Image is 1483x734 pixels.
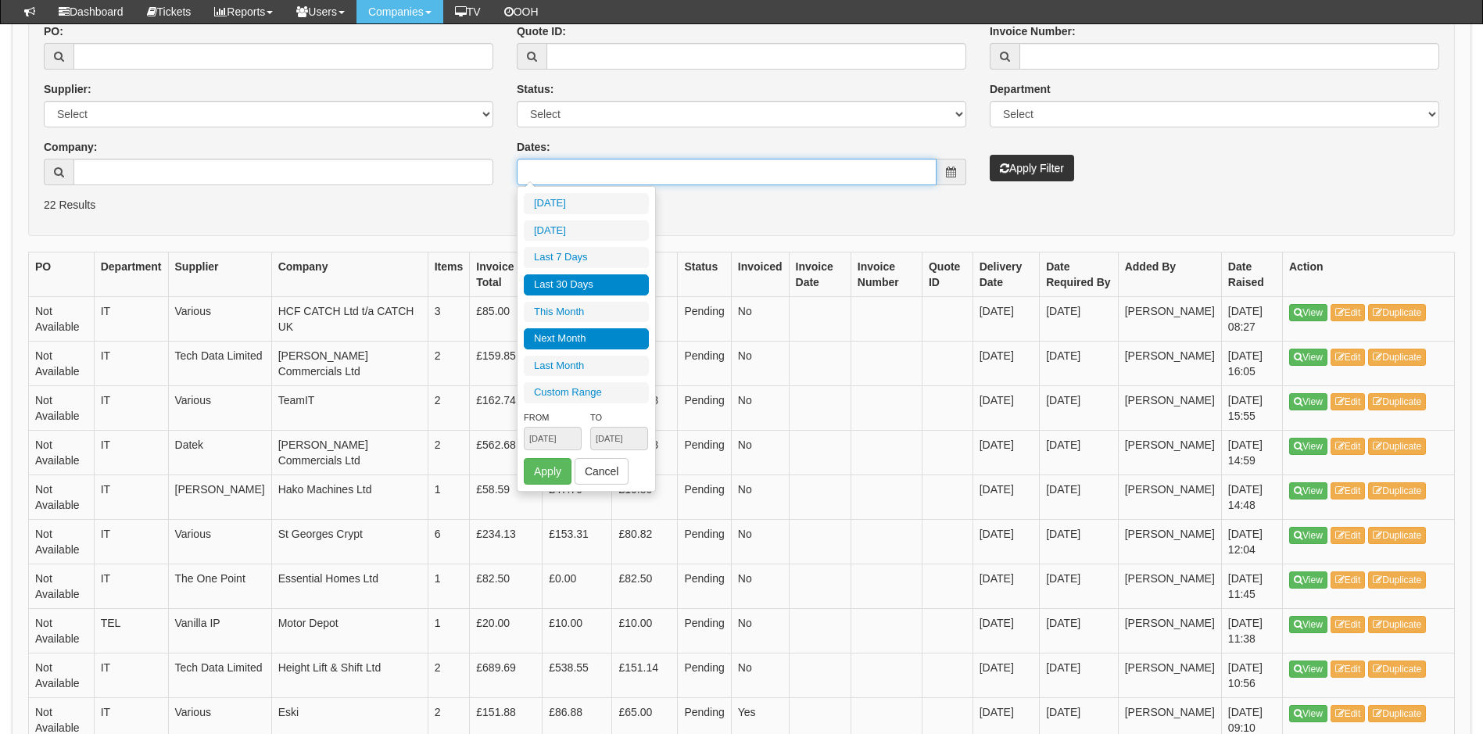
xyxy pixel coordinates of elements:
a: Duplicate [1368,571,1426,589]
td: £82.50 [612,564,678,609]
a: Edit [1331,616,1366,633]
button: Apply [524,458,571,485]
a: Duplicate [1368,304,1426,321]
td: £538.55 [543,653,612,698]
th: Invoice Date [789,252,851,297]
a: Duplicate [1368,705,1426,722]
td: £82.50 [470,564,543,609]
a: View [1289,393,1327,410]
a: Duplicate [1368,438,1426,455]
td: [DATE] 15:55 [1221,386,1282,431]
td: £151.14 [612,653,678,698]
li: Next Month [524,328,649,349]
td: Pending [678,475,731,520]
td: £162.74 [470,386,543,431]
td: £10.80 [612,475,678,520]
td: Tech Data Limited [168,342,271,386]
td: Pending [678,386,731,431]
td: 1 [428,475,470,520]
td: [DATE] [973,386,1039,431]
a: Edit [1331,438,1366,455]
td: [DATE] [1040,564,1119,609]
td: Height Lift & Shift Ltd [271,653,428,698]
th: Supplier [168,252,271,297]
th: PO [29,252,95,297]
td: No [731,653,789,698]
td: [PERSON_NAME] [168,475,271,520]
td: 6 [428,520,470,564]
th: Invoice Total [470,252,543,297]
td: [DATE] [973,564,1039,609]
td: [DATE] [973,609,1039,653]
td: IT [94,520,168,564]
td: [DATE] 10:56 [1221,653,1282,698]
label: Status: [517,81,553,97]
td: £153.31 [543,520,612,564]
label: Company: [44,139,97,155]
a: Duplicate [1368,393,1426,410]
th: Quote ID [922,252,973,297]
a: Edit [1331,482,1366,499]
td: 3 [428,297,470,342]
td: No [731,386,789,431]
label: Invoice Number: [990,23,1076,39]
a: Duplicate [1368,661,1426,678]
td: £47.79 [543,475,612,520]
td: Pending [678,609,731,653]
td: £0.00 [543,564,612,609]
td: Pending [678,342,731,386]
td: [PERSON_NAME] [1118,475,1221,520]
td: [DATE] 11:38 [1221,609,1282,653]
li: Custom Range [524,382,649,403]
td: Datek [168,431,271,475]
td: £58.59 [470,475,543,520]
a: Edit [1331,661,1366,678]
a: View [1289,616,1327,633]
th: Action [1283,252,1455,297]
th: Date Raised [1221,252,1282,297]
th: Invoice Number [851,252,922,297]
td: No [731,475,789,520]
td: St Georges Crypt [271,520,428,564]
th: Department [94,252,168,297]
td: Essential Homes Ltd [271,564,428,609]
th: Invoiced [731,252,789,297]
td: Hako Machines Ltd [271,475,428,520]
a: View [1289,661,1327,678]
button: Cancel [575,458,629,485]
td: Motor Depot [271,609,428,653]
a: Edit [1331,527,1366,544]
td: IT [94,342,168,386]
th: Added By [1118,252,1221,297]
td: TeamIT [271,386,428,431]
a: View [1289,571,1327,589]
td: [DATE] 14:48 [1221,475,1282,520]
td: Various [168,386,271,431]
td: [PERSON_NAME] [1118,342,1221,386]
label: Quote ID: [517,23,566,39]
td: Not Available [29,431,95,475]
p: 22 Results [44,197,1439,213]
td: [DATE] [1040,342,1119,386]
a: View [1289,349,1327,366]
label: Department [990,81,1051,97]
a: View [1289,482,1327,499]
td: Not Available [29,564,95,609]
td: [DATE] [973,297,1039,342]
td: £10.00 [612,609,678,653]
td: [PERSON_NAME] Commercials Ltd [271,342,428,386]
td: Not Available [29,342,95,386]
td: [DATE] 12:04 [1221,520,1282,564]
a: Duplicate [1368,616,1426,633]
li: Last 7 Days [524,247,649,268]
td: [PERSON_NAME] [1118,653,1221,698]
td: 2 [428,653,470,698]
td: £562.68 [470,431,543,475]
th: Delivery Date [973,252,1039,297]
li: [DATE] [524,193,649,214]
td: Not Available [29,386,95,431]
td: IT [94,297,168,342]
td: Not Available [29,297,95,342]
td: Various [168,520,271,564]
a: Duplicate [1368,349,1426,366]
